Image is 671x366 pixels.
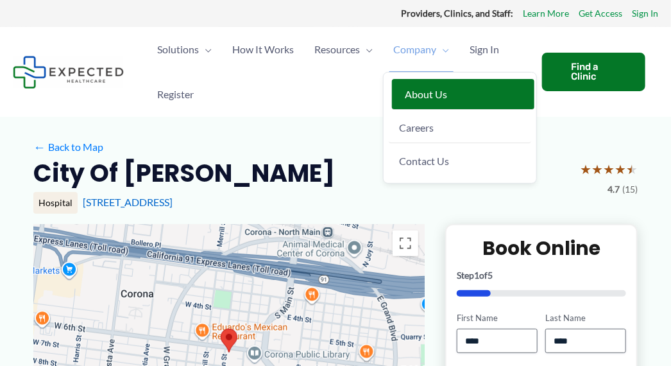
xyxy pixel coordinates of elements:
span: About Us [405,88,447,100]
a: CompanyMenu Toggle [383,27,459,72]
span: Company [393,27,436,72]
span: 4.7 [607,181,620,198]
span: ← [33,141,46,153]
img: Expected Healthcare Logo - side, dark font, small [13,56,124,89]
label: Last Name [545,312,626,324]
p: Step of [457,271,626,280]
div: Hospital [33,192,78,214]
span: ★ [580,157,591,181]
span: Sign In [470,27,499,72]
a: Find a Clinic [542,53,645,91]
span: ★ [626,157,638,181]
span: ★ [591,157,603,181]
a: Contact Us [389,146,531,176]
a: How It Works [222,27,304,72]
nav: Primary Site Navigation [147,27,529,117]
h2: Book Online [457,236,626,261]
span: (15) [622,181,638,198]
span: Resources [314,27,360,72]
a: Sign In [632,5,658,22]
span: ★ [603,157,615,181]
a: ←Back to Map [33,137,103,157]
span: Menu Toggle [360,27,373,72]
a: Careers [389,112,531,143]
span: Contact Us [399,155,449,167]
a: [STREET_ADDRESS] [83,196,173,208]
span: 5 [488,270,493,281]
h2: City of [PERSON_NAME] [33,157,335,189]
a: SolutionsMenu Toggle [147,27,222,72]
span: Menu Toggle [199,27,212,72]
span: ★ [615,157,626,181]
span: Menu Toggle [436,27,449,72]
span: Careers [399,121,434,134]
a: ResourcesMenu Toggle [304,27,383,72]
a: About Us [392,79,534,110]
a: Learn More [523,5,569,22]
span: 1 [474,270,479,281]
a: Sign In [459,27,509,72]
strong: Providers, Clinics, and Staff: [401,8,513,19]
span: Solutions [157,27,199,72]
button: Toggle fullscreen view [393,231,418,256]
a: Get Access [579,5,622,22]
span: How It Works [232,27,294,72]
a: Register [147,72,204,117]
span: Register [157,72,194,117]
label: First Name [457,312,538,324]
